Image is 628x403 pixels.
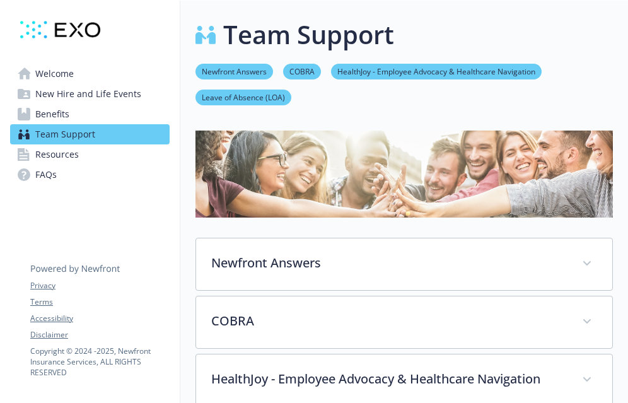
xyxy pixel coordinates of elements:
span: Welcome [35,64,74,84]
a: COBRA [283,65,321,77]
a: Disclaimer [30,329,169,341]
span: Team Support [35,124,95,144]
a: Team Support [10,124,170,144]
p: COBRA [211,312,567,330]
a: Privacy [30,280,169,291]
div: Newfront Answers [196,238,612,290]
a: Accessibility [30,313,169,324]
p: Copyright © 2024 - 2025 , Newfront Insurance Services, ALL RIGHTS RESERVED [30,346,169,378]
p: Newfront Answers [211,254,567,272]
a: Resources [10,144,170,165]
a: New Hire and Life Events [10,84,170,104]
img: team support page banner [195,131,613,218]
p: HealthJoy - Employee Advocacy & Healthcare Navigation [211,370,567,388]
span: New Hire and Life Events [35,84,141,104]
a: FAQs [10,165,170,185]
span: Benefits [35,104,69,124]
a: Leave of Absence (LOA) [195,91,291,103]
h1: Team Support [223,16,394,54]
span: FAQs [35,165,57,185]
a: Terms [30,296,169,308]
a: Welcome [10,64,170,84]
div: COBRA [196,296,612,348]
a: HealthJoy - Employee Advocacy & Healthcare Navigation [331,65,542,77]
span: Resources [35,144,79,165]
a: Benefits [10,104,170,124]
a: Newfront Answers [195,65,273,77]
